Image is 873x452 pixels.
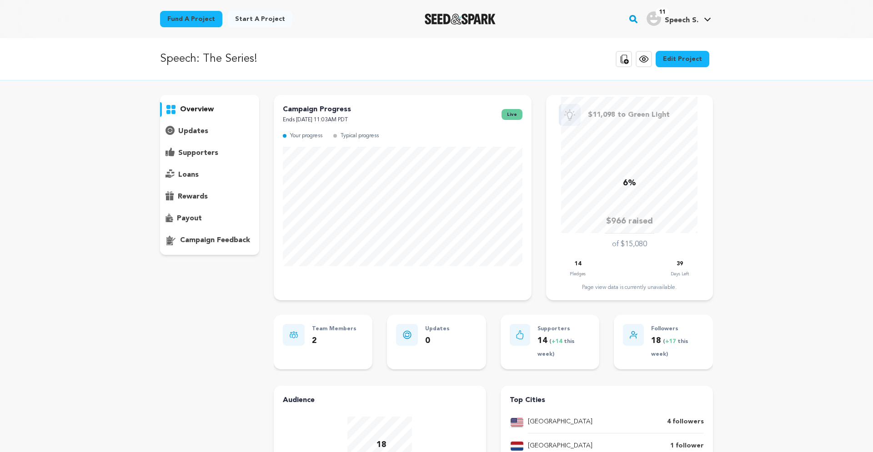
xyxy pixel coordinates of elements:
p: Pledges [570,269,586,278]
span: live [502,109,522,120]
p: supporters [178,148,218,159]
button: supporters [160,146,259,160]
p: [GEOGRAPHIC_DATA] [528,417,592,427]
img: Seed&Spark Logo Dark Mode [425,14,496,25]
p: Followers [651,324,704,334]
p: payout [177,213,202,224]
p: rewards [178,191,208,202]
p: 4 followers [667,417,704,427]
a: Start a project [228,11,292,27]
span: +14 [552,339,564,344]
p: Supporters [537,324,590,334]
p: overview [180,104,214,115]
button: payout [160,211,259,226]
p: Team Members [312,324,356,334]
p: updates [178,126,208,137]
a: Speech S.'s Profile [645,10,713,26]
p: Your progress [290,131,322,141]
p: Typical progress [341,131,379,141]
p: 18 [651,334,704,361]
p: 6% [623,177,636,190]
p: Updates [425,324,450,334]
span: ( this week) [651,339,688,358]
h4: Audience [283,395,477,406]
p: 0 [425,334,450,348]
div: Speech S.'s Profile [647,11,698,26]
p: Days Left [671,269,689,278]
p: of $15,080 [612,239,647,250]
p: 14 [575,259,581,269]
span: 11 [656,8,669,17]
span: ( this week) [537,339,575,358]
button: updates [160,124,259,139]
p: Campaign Progress [283,104,351,115]
button: rewards [160,189,259,204]
button: overview [160,102,259,117]
span: Speech S. [665,17,698,24]
p: Speech: The Series! [160,51,257,67]
img: user.png [647,11,661,26]
p: campaign feedback [180,235,250,246]
button: loans [160,168,259,182]
p: 39 [677,259,683,269]
p: loans [178,169,199,180]
p: Ends [DATE] 11:03AM PDT [283,115,351,125]
h4: Top Cities [510,395,704,406]
span: +17 [665,339,677,344]
span: Speech S.'s Profile [645,10,713,29]
a: Edit Project [656,51,709,67]
div: Page view data is currently unavailable. [555,284,704,291]
a: Seed&Spark Homepage [425,14,496,25]
p: 14 [537,334,590,361]
a: Fund a project [160,11,222,27]
p: 18 [376,438,386,452]
button: campaign feedback [160,233,259,248]
p: 2 [312,334,356,348]
p: [GEOGRAPHIC_DATA] [528,441,592,452]
p: 1 follower [670,441,704,452]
